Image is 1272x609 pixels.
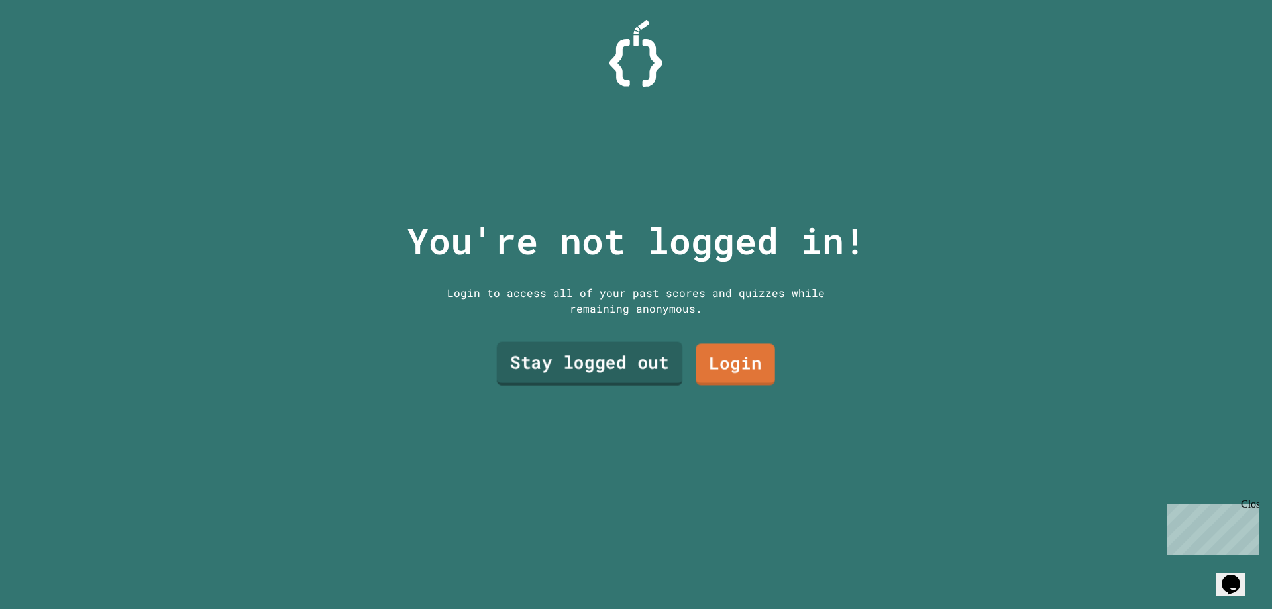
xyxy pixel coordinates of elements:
div: Login to access all of your past scores and quizzes while remaining anonymous. [437,285,835,317]
iframe: chat widget [1216,556,1259,596]
div: Chat with us now!Close [5,5,91,84]
p: You're not logged in! [407,213,866,268]
img: Logo.svg [609,20,662,87]
iframe: chat widget [1162,498,1259,555]
a: Login [696,344,774,386]
a: Stay logged out [497,342,683,386]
